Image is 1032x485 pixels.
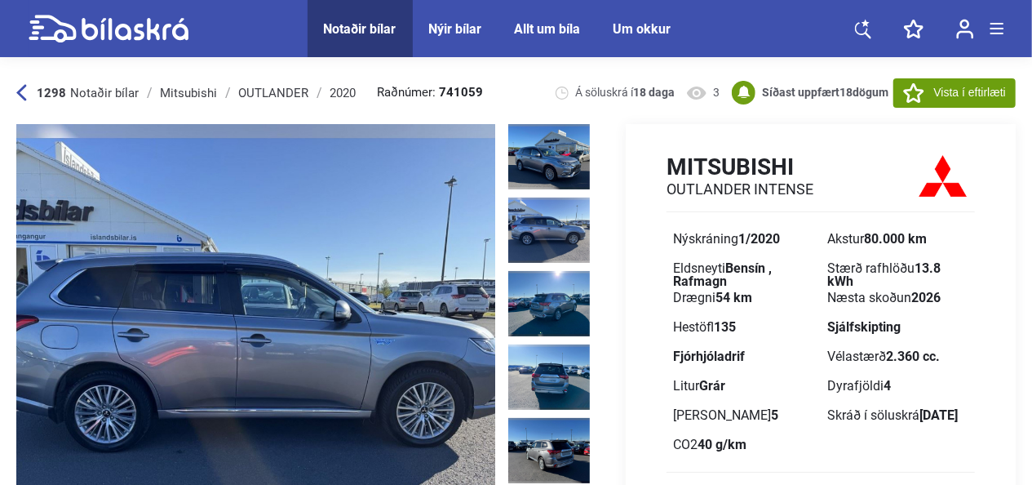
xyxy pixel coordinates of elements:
[324,21,396,37] a: Notaðir bílar
[934,84,1006,101] span: Vista í eftirlæti
[956,19,974,39] img: user-login.svg
[673,321,814,334] div: Hestöfl
[673,262,814,275] div: Eldsneyti
[429,21,482,37] a: Nýir bílar
[698,437,746,452] b: 40 g/km
[827,350,968,363] div: Vélastærð
[508,198,590,263] img: 1758211264_6804271999248158324_30511236653100664.jpg
[738,231,780,247] b: 1/2020
[827,380,968,393] div: Dyrafjöldi
[714,85,720,100] span: 3
[613,21,671,37] a: Um okkur
[515,21,581,37] a: Allt um bíla
[673,349,745,364] b: Fjórhjóladrif
[508,124,590,189] img: 1758211263_5813905538970970970_30511235736427170.jpg
[673,291,814,305] div: Drægni
[508,345,590,410] img: 1758211266_6852108938605241413_30511239481757179.jpg
[634,86,675,99] b: 18 daga
[439,87,483,99] b: 741059
[673,233,814,246] div: Nýskráning
[886,349,940,364] b: 2.360 cc.
[667,180,813,198] h2: OUTLANDER INTENSE
[827,291,968,305] div: Næsta skoðun
[827,260,941,289] b: 13.8 kWh
[893,78,1016,108] button: Vista í eftirlæti
[911,153,975,199] img: logo Mitsubishi OUTLANDER INTENSE
[919,407,958,423] b: [DATE]
[840,86,853,99] span: 18
[884,378,891,394] b: 4
[827,262,968,275] div: Stærð rafhlöðu
[330,87,356,100] div: 2020
[160,87,217,100] div: Mitsubishi
[699,378,725,394] b: Grár
[827,233,968,246] div: Akstur
[771,407,778,423] b: 5
[667,154,813,180] h1: Mitsubishi
[508,418,590,483] img: 1758211267_4267208806565631338_30511240433662953.jpg
[37,86,66,100] b: 1298
[508,271,590,336] img: 1758211266_3822061107605886951_30511238811189000.jpg
[576,85,675,100] span: Á söluskrá í
[864,231,927,247] b: 80.000 km
[911,290,941,305] b: 2026
[714,319,736,335] b: 135
[673,260,772,289] b: Bensín , Rafmagn
[673,438,814,452] div: CO2
[673,380,814,393] div: Litur
[827,409,968,422] div: Skráð í söluskrá
[238,87,308,100] div: OUTLANDER
[70,86,139,100] span: Notaðir bílar
[715,290,752,305] b: 54 km
[827,319,901,335] b: Sjálfskipting
[763,86,889,99] b: Síðast uppfært dögum
[377,87,483,99] span: Raðnúmer:
[673,409,814,422] div: [PERSON_NAME]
